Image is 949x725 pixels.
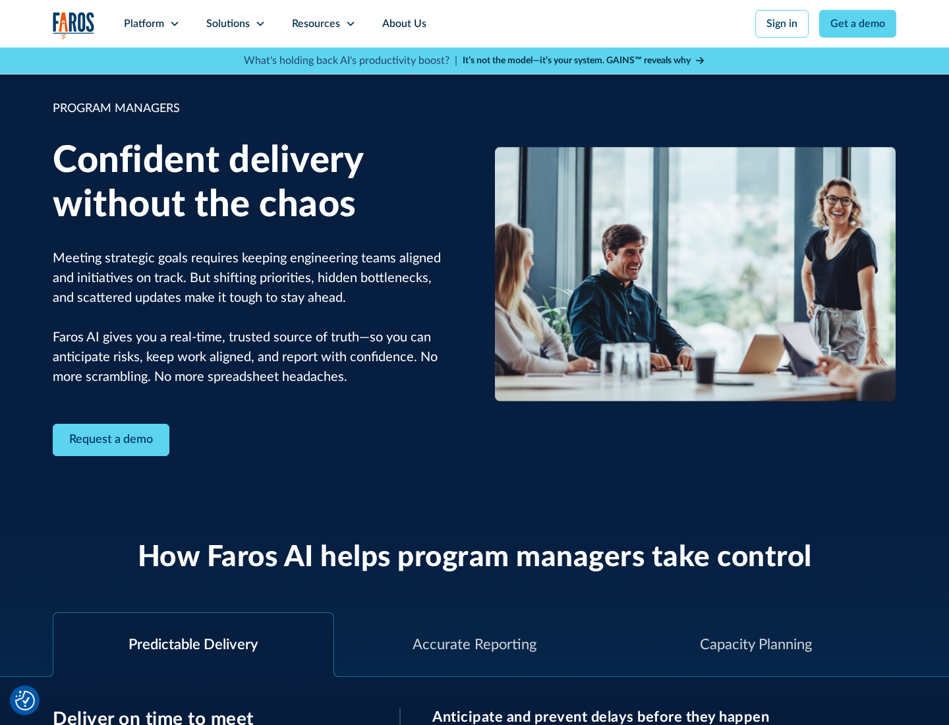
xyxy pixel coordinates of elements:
[700,634,812,656] div: Capacity Planning
[124,16,164,32] div: Platform
[292,16,340,32] div: Resources
[138,540,812,575] h2: How Faros AI helps program managers take control
[206,16,250,32] div: Solutions
[244,53,457,69] p: What's holding back AI's productivity boost? |
[819,10,896,38] a: Get a demo
[53,12,95,39] a: home
[15,691,35,710] img: Revisit consent button
[53,139,455,227] h1: Confident delivery without the chaos
[463,56,691,65] strong: It’s not the model—it’s your system. GAINS™ reveals why
[129,634,258,656] div: Predictable Delivery
[755,10,809,38] a: Sign in
[15,691,35,710] button: Cookie Settings
[413,634,536,656] div: Accurate Reporting
[463,54,705,68] a: It’s not the model—it’s your system. GAINS™ reveals why
[53,248,455,387] p: Meeting strategic goals requires keeping engineering teams aligned and initiatives on track. But ...
[53,424,169,456] a: Contact Modal
[53,100,455,118] div: PROGRAM MANAGERS
[53,12,95,39] img: Logo of the analytics and reporting company Faros.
